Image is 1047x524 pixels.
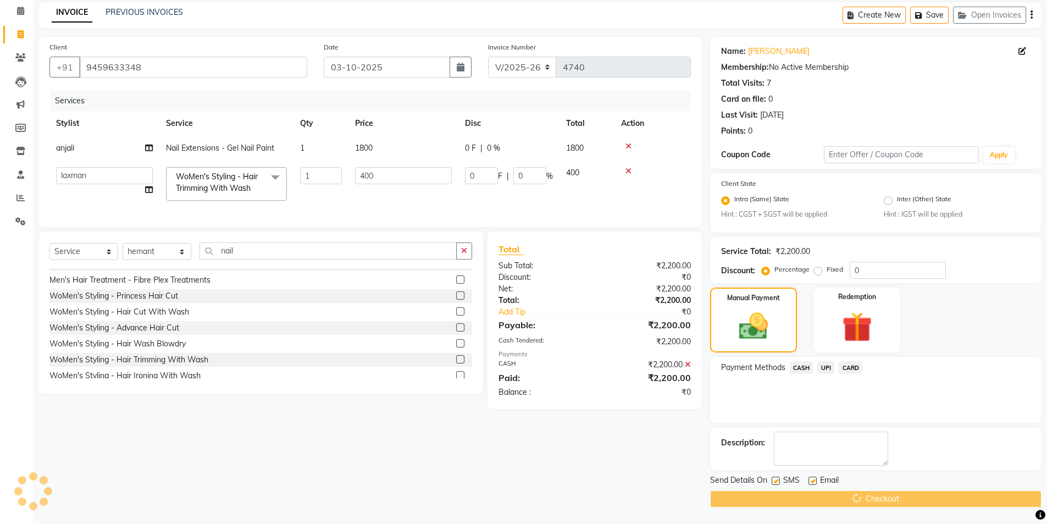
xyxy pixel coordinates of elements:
a: [PERSON_NAME] [748,46,810,57]
div: [DATE] [760,109,784,121]
span: WoMen's Styling - Hair Trimming With Wash [176,172,258,193]
span: | [507,170,509,182]
label: Manual Payment [727,293,780,303]
div: WoMen's Styling - Advance Hair Cut [49,322,179,334]
input: Search or Scan [200,242,457,260]
img: _gift.svg [833,308,882,346]
button: Apply [983,147,1015,163]
div: Cash Tendered: [490,336,595,348]
button: +91 [49,57,80,78]
small: Hint : IGST will be applied [884,209,1031,219]
label: Client [49,42,67,52]
div: ₹2,200.00 [595,371,699,384]
label: Inter (Other) State [897,194,951,207]
span: Payment Methods [721,362,785,373]
div: Men's Hair Treatment - Fibre Plex Treatments [49,274,210,286]
span: UPI [817,361,834,374]
div: WoMen's Styling - Hair Cut With Wash [49,306,189,318]
div: WoMen's Styling - Princess Hair Cut [49,290,178,302]
label: Percentage [774,264,810,274]
span: Total [498,244,524,255]
a: PREVIOUS INVOICES [106,7,183,17]
button: Open Invoices [953,7,1026,24]
span: CARD [839,361,862,374]
input: Enter Offer / Coupon Code [824,146,979,163]
div: CASH [490,359,595,371]
th: Qty [293,111,348,136]
div: Coupon Code [721,149,824,161]
div: Description: [721,437,765,449]
div: Sub Total: [490,260,595,272]
div: ₹2,200.00 [595,260,699,272]
div: ₹2,200.00 [595,318,699,332]
span: F [498,170,502,182]
span: % [546,170,553,182]
span: 1800 [355,143,373,153]
span: 0 % [487,142,500,154]
div: Payable: [490,318,595,332]
th: Price [348,111,458,136]
img: _cash.svg [730,310,777,343]
th: Action [614,111,691,136]
th: Disc [458,111,559,136]
div: Card on file: [721,93,766,105]
div: Total Visits: [721,78,765,89]
label: Invoice Number [488,42,536,52]
span: Nail Extensions - Gel Nail Paint [166,143,274,153]
label: Redemption [838,292,876,302]
div: ₹0 [612,306,699,318]
div: Discount: [490,272,595,283]
span: Send Details On [710,475,767,488]
div: Payments [498,350,690,359]
div: ₹2,200.00 [595,295,699,306]
label: Fixed [827,264,843,274]
span: 400 [566,168,579,178]
div: WoMen's Styling - Hair Ironing With Wash [49,370,201,382]
div: ₹2,200.00 [595,336,699,348]
th: Total [559,111,614,136]
label: Client State [721,179,756,189]
th: Stylist [49,111,159,136]
span: 0 F [465,142,476,154]
div: ₹0 [595,272,699,283]
div: WoMen's Styling - Hair Trimming With Wash [49,354,208,366]
div: ₹0 [595,387,699,398]
div: Net: [490,283,595,295]
span: 1800 [566,143,584,153]
div: 7 [767,78,771,89]
span: | [480,142,483,154]
span: 1 [300,143,304,153]
div: ₹2,200.00 [595,359,699,371]
span: CASH [790,361,813,374]
div: Paid: [490,371,595,384]
a: x [251,183,256,193]
button: Save [910,7,949,24]
div: 0 [748,125,752,137]
a: INVOICE [52,3,92,23]
div: ₹2,200.00 [775,246,810,257]
span: anjali [56,143,74,153]
div: ₹2,200.00 [595,283,699,295]
div: Services [51,91,699,111]
label: Intra (Same) State [734,194,789,207]
span: SMS [783,475,800,488]
div: Total: [490,295,595,306]
div: WoMen's Styling - Hair Wash Blowdry [49,338,186,350]
label: Date [324,42,339,52]
th: Service [159,111,293,136]
div: Balance : [490,387,595,398]
button: Create New [843,7,906,24]
div: Membership: [721,62,769,73]
small: Hint : CGST + SGST will be applied [721,209,868,219]
div: Service Total: [721,246,771,257]
div: Name: [721,46,746,57]
div: Last Visit: [721,109,758,121]
div: No Active Membership [721,62,1031,73]
input: Search by Name/Mobile/Email/Code [79,57,307,78]
span: Email [820,475,839,488]
a: Add Tip [490,306,612,318]
div: Discount: [721,265,755,277]
div: 0 [768,93,773,105]
div: Points: [721,125,746,137]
